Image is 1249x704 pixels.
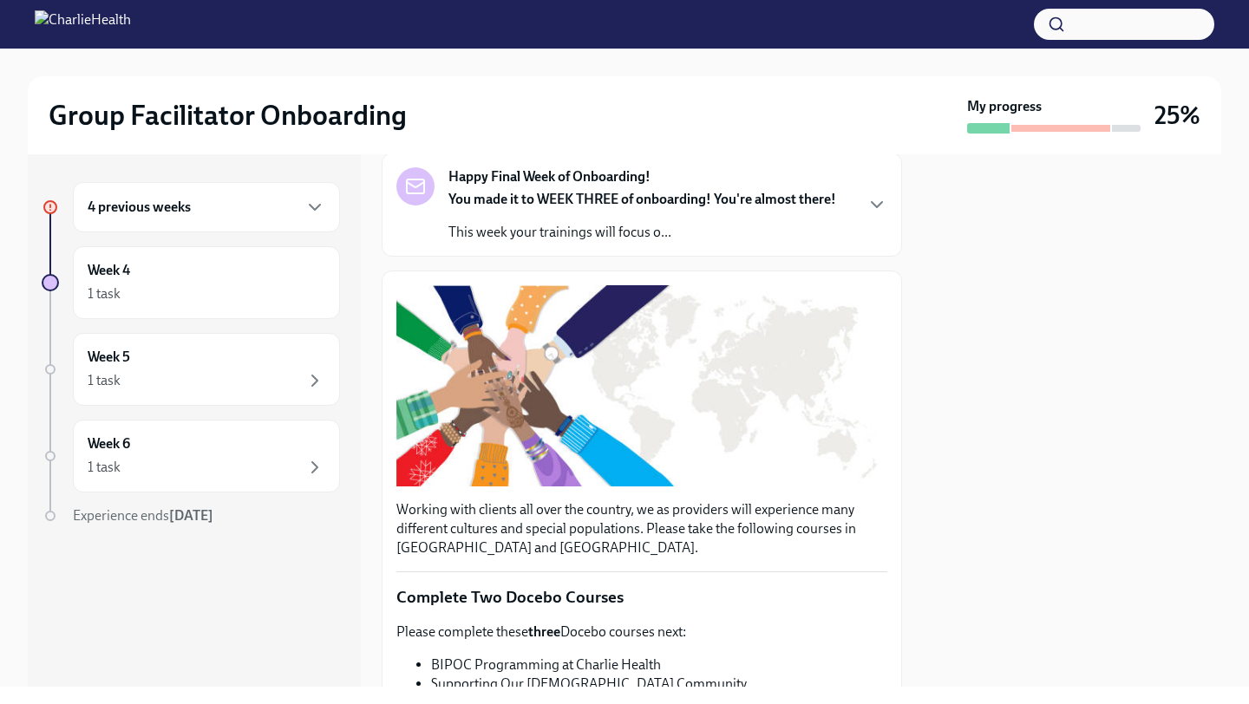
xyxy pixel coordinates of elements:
h3: 25% [1154,100,1200,131]
div: 4 previous weeks [73,182,340,232]
h6: Week 5 [88,348,130,367]
strong: [DATE] [169,507,213,524]
li: Supporting Our [DEMOGRAPHIC_DATA] Community [431,675,887,694]
a: Week 61 task [42,420,340,492]
h6: Week 4 [88,261,130,280]
a: Week 51 task [42,333,340,406]
strong: Happy Final Week of Onboarding! [448,167,651,186]
p: This week your trainings will focus o... [448,223,836,242]
button: Zoom image [396,285,887,486]
li: BIPOC Programming at Charlie Health [431,655,887,675]
h6: 4 previous weeks [88,198,191,217]
p: Please complete these Docebo courses next: [396,623,887,642]
strong: three [528,623,560,640]
a: Week 41 task [42,246,340,319]
div: 1 task [88,284,121,303]
p: Working with clients all over the country, we as providers will experience many different culture... [396,500,887,557]
strong: My progress [967,97,1042,116]
img: CharlieHealth [35,10,131,38]
p: Complete Two Docebo Courses [396,586,887,609]
div: 1 task [88,458,121,477]
strong: You made it to WEEK THREE of onboarding! You're almost there! [448,191,836,207]
h6: Week 6 [88,434,130,453]
span: Experience ends [73,507,213,524]
div: 1 task [88,371,121,390]
h2: Group Facilitator Onboarding [49,98,407,133]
